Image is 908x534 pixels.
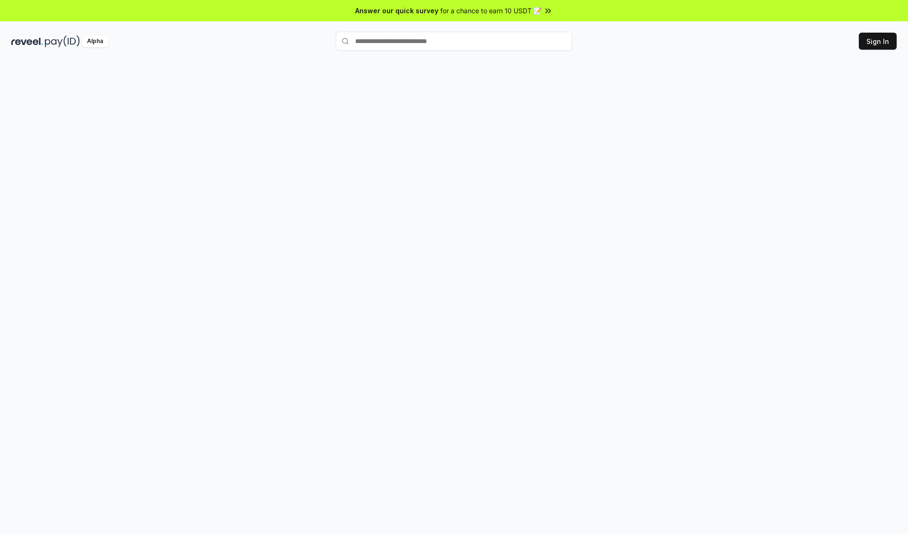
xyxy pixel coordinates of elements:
img: reveel_dark [11,35,43,47]
div: Alpha [82,35,108,47]
span: for a chance to earn 10 USDT 📝 [440,6,541,16]
span: Answer our quick survey [355,6,438,16]
button: Sign In [859,33,897,50]
img: pay_id [45,35,80,47]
